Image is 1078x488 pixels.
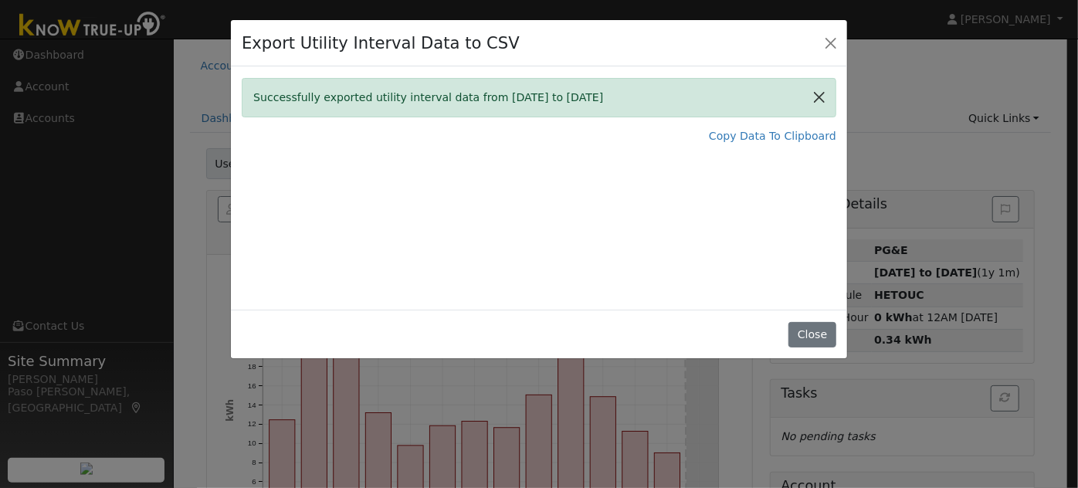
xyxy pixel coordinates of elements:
h4: Export Utility Interval Data to CSV [242,31,520,56]
div: Successfully exported utility interval data from [DATE] to [DATE] [242,78,836,117]
button: Close [788,322,836,348]
button: Close [803,79,836,117]
a: Copy Data To Clipboard [709,128,836,144]
button: Close [820,32,842,53]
